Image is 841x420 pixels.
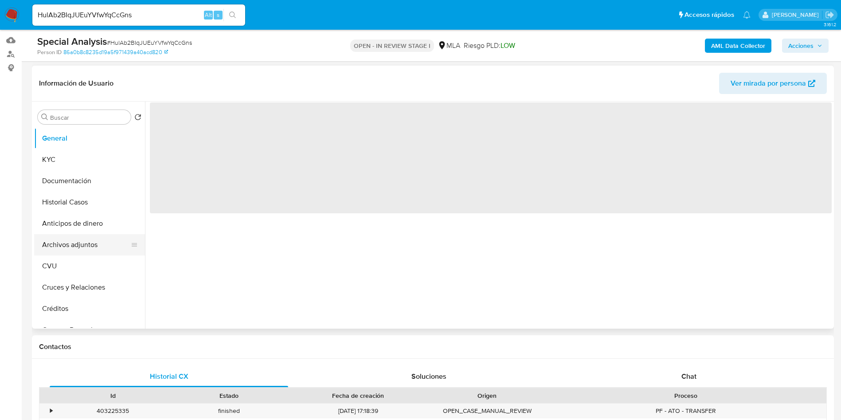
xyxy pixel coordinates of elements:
[788,39,814,53] span: Acciones
[411,371,446,381] span: Soluciones
[782,39,829,53] button: Acciones
[34,149,145,170] button: KYC
[177,391,281,400] div: Estado
[50,407,52,415] div: •
[34,192,145,213] button: Historial Casos
[41,114,48,121] button: Buscar
[34,255,145,277] button: CVU
[134,114,141,123] button: Volver al orden por defecto
[34,170,145,192] button: Documentación
[61,391,165,400] div: Id
[429,404,545,418] div: OPEN_CASE_MANUAL_REVIEW
[37,34,107,48] b: Special Analysis
[545,404,826,418] div: PF - ATO - TRANSFER
[34,277,145,298] button: Cruces y Relaciones
[32,9,245,21] input: Buscar usuario o caso...
[731,73,806,94] span: Ver mirada por persona
[50,114,127,122] input: Buscar
[37,48,62,56] b: Person ID
[685,10,734,20] span: Accesos rápidos
[705,39,771,53] button: AML Data Collector
[435,391,539,400] div: Origen
[438,41,460,51] div: MLA
[34,213,145,234] button: Anticipos de dinero
[34,298,145,319] button: Créditos
[34,128,145,149] button: General
[223,9,242,21] button: search-icon
[205,11,212,19] span: Alt
[552,391,820,400] div: Proceso
[711,39,765,53] b: AML Data Collector
[464,41,515,51] span: Riesgo PLD:
[825,10,834,20] a: Salir
[293,391,423,400] div: Fecha de creación
[350,39,434,52] p: OPEN - IN REVIEW STAGE I
[34,234,138,255] button: Archivos adjuntos
[743,11,751,19] a: Notificaciones
[287,404,429,418] div: [DATE] 17:18:39
[150,371,188,381] span: Historial CX
[63,48,168,56] a: 86a0b8c8235d19a5f971439a40acd820
[217,11,219,19] span: s
[681,371,696,381] span: Chat
[719,73,827,94] button: Ver mirada por persona
[772,11,822,19] p: gustavo.deseta@mercadolibre.com
[55,404,171,418] div: 403225335
[171,404,287,418] div: finished
[150,102,832,213] span: ‌
[39,342,827,351] h1: Contactos
[824,21,837,28] span: 3.161.2
[39,79,113,88] h1: Información de Usuario
[34,319,145,341] button: Cuentas Bancarias
[107,38,192,47] span: # HulAb2BIqJUEuYVfwYqCcGns
[501,40,515,51] span: LOW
